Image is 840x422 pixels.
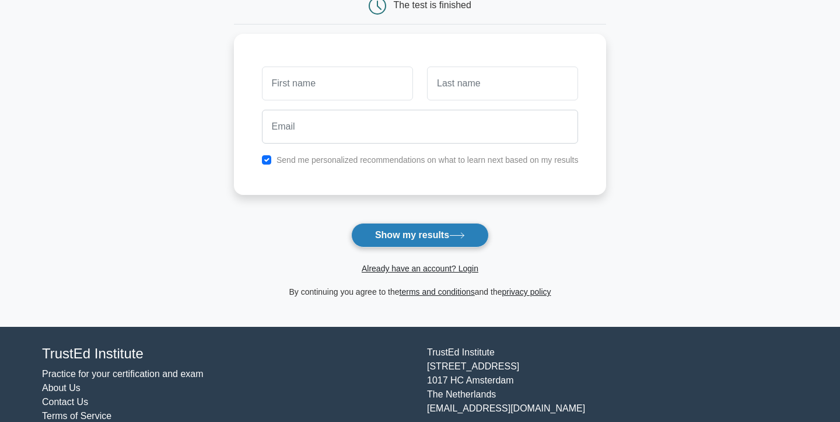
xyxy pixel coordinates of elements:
[42,383,80,393] a: About Us
[351,223,489,247] button: Show my results
[502,287,551,297] a: privacy policy
[42,397,88,407] a: Contact Us
[400,287,475,297] a: terms and conditions
[427,67,578,100] input: Last name
[42,346,413,362] h4: TrustEd Institute
[42,369,204,379] a: Practice for your certification and exam
[276,155,579,165] label: Send me personalized recommendations on what to learn next based on my results
[42,411,111,421] a: Terms of Service
[262,110,579,144] input: Email
[262,67,413,100] input: First name
[362,264,478,273] a: Already have an account? Login
[227,285,614,299] div: By continuing you agree to the and the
